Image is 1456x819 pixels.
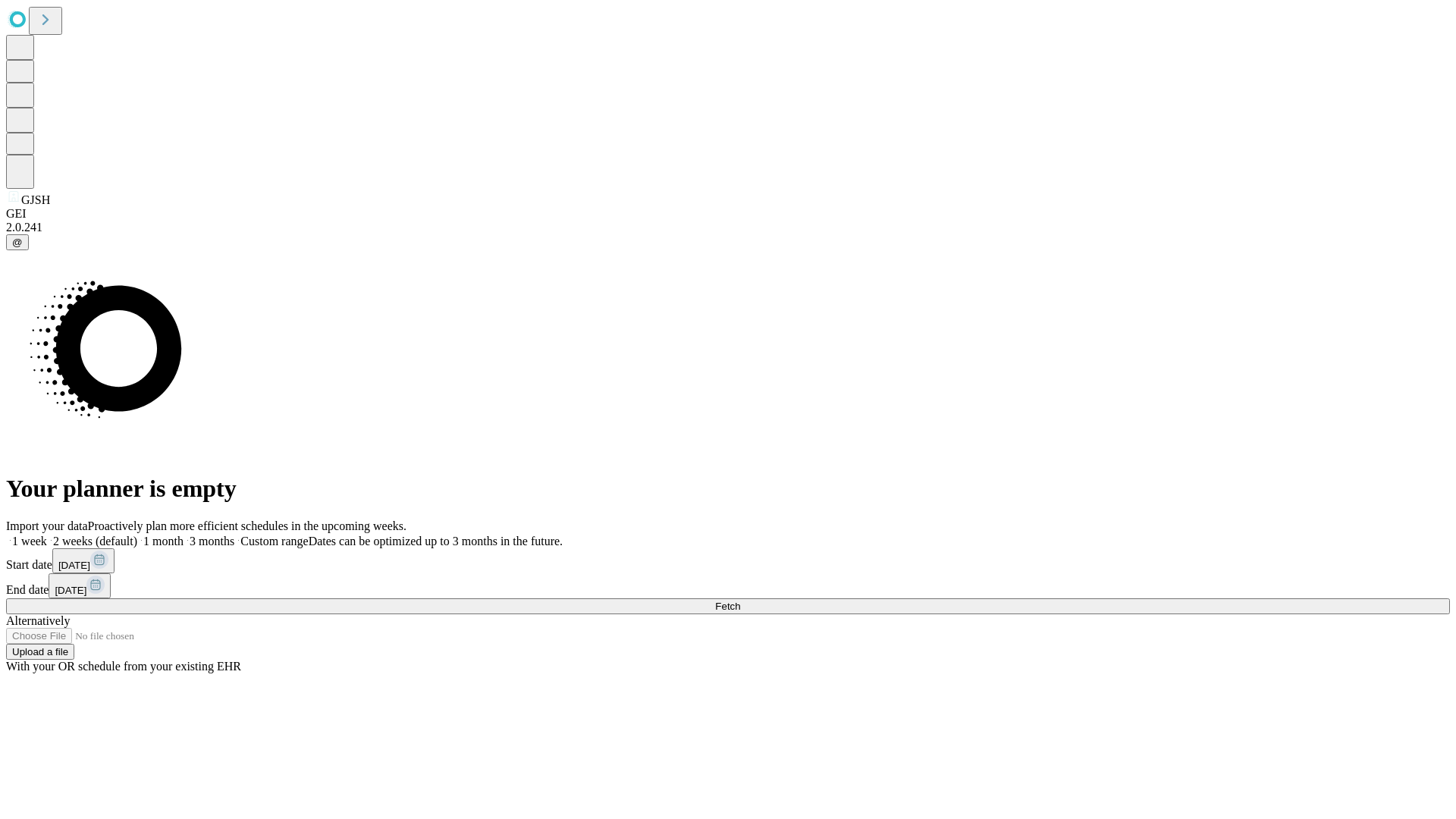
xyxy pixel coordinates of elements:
span: GJSH [21,193,50,206]
span: Custom range [240,535,308,548]
button: @ [6,234,29,250]
button: Upload a file [6,644,74,660]
button: [DATE] [52,548,115,573]
div: 2.0.241 [6,221,1450,234]
span: Dates can be optimized up to 3 months in the future. [309,535,563,548]
span: 3 months [190,535,234,548]
span: Proactively plan more efficient schedules in the upcoming weeks. [88,519,406,532]
div: End date [6,573,1450,598]
span: @ [12,237,23,248]
span: [DATE] [55,585,86,596]
span: 1 week [12,535,47,548]
span: Fetch [715,601,740,612]
span: 2 weeks (default) [53,535,137,548]
span: With your OR schedule from your existing EHR [6,660,241,673]
div: Start date [6,548,1450,573]
div: GEI [6,207,1450,221]
span: Alternatively [6,614,70,627]
span: [DATE] [58,560,90,571]
span: Import your data [6,519,88,532]
button: [DATE] [49,573,111,598]
span: 1 month [143,535,184,548]
h1: Your planner is empty [6,475,1450,503]
button: Fetch [6,598,1450,614]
